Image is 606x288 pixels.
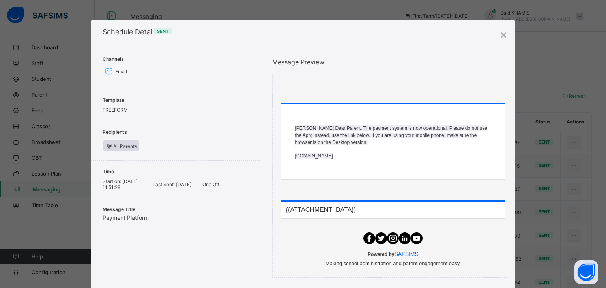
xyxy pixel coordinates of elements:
[202,181,219,187] span: One Off
[103,129,127,135] span: Recipients
[153,181,191,187] span: [DATE]
[105,142,137,149] span: All Parents
[411,232,423,244] img: youtube_alt.png
[153,181,175,187] span: Last Sent:
[363,232,375,244] img: facebook_alt.png
[375,232,387,244] img: twitter_alt.png
[281,193,505,200] div: Attachments
[285,206,357,214] table: {{ATTACHMENT_DATA}}
[294,260,492,266] p: Making school administration and parent engagement easy.
[500,28,507,41] div: ×
[103,56,124,62] span: Channels
[103,178,121,184] span: Start on:
[115,69,127,75] span: Email
[103,67,114,76] i: Email Channel
[399,232,411,244] img: linkedin_alt.png
[295,152,491,159] p: ​
[295,125,487,145] span: [PERSON_NAME] Dear Parent. The payment system is now operational. Please do not use the App; inst...
[103,28,503,36] span: Schedule Detail
[295,124,491,146] p: ​
[394,251,418,257] a: SAFSIMS
[103,214,149,221] span: Payment Platform
[157,28,168,34] span: Sent
[103,168,114,174] span: Time
[103,178,138,190] span: [DATE] 11:51:29
[103,97,124,103] span: Template
[387,232,399,244] img: instagram_alt.png
[574,260,598,284] button: Open asap
[295,153,333,159] span: [DOMAIN_NAME]
[272,58,507,66] span: Message Preview
[368,252,394,257] b: Powered by
[103,206,248,212] span: Message Title
[103,107,248,113] div: FREEFORM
